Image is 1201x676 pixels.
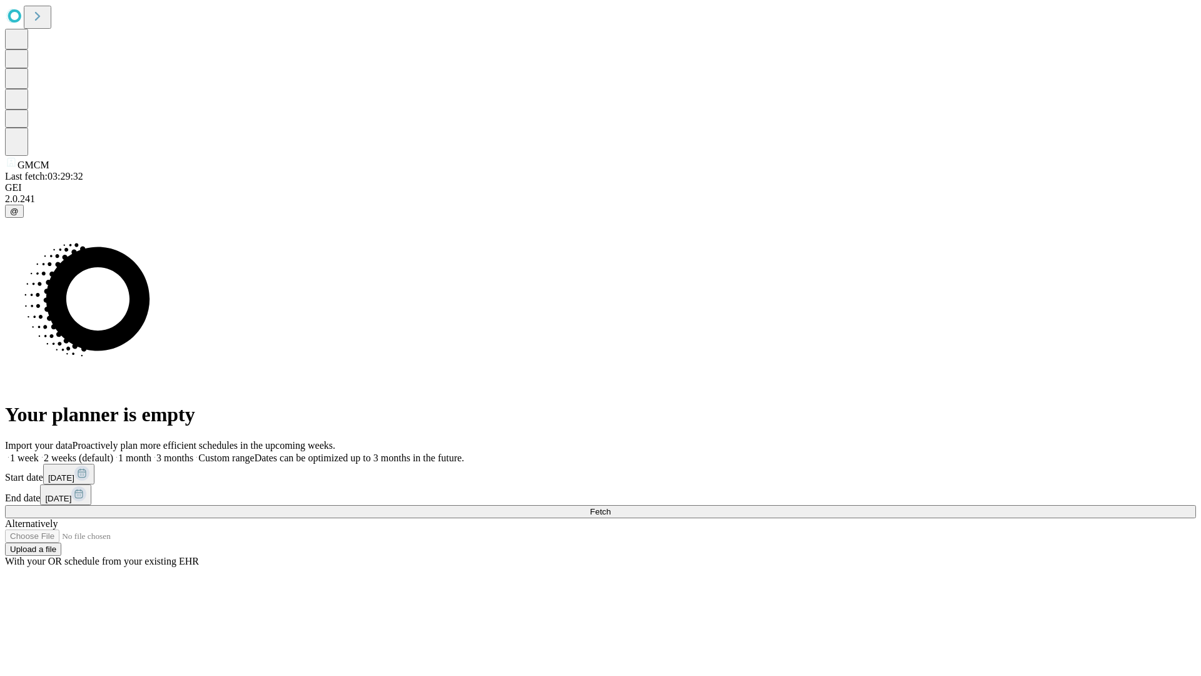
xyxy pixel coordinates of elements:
[590,507,611,516] span: Fetch
[73,440,335,451] span: Proactively plan more efficient schedules in the upcoming weeks.
[5,484,1196,505] div: End date
[5,440,73,451] span: Import your data
[44,453,113,463] span: 2 weeks (default)
[48,473,74,483] span: [DATE]
[18,160,49,170] span: GMCM
[43,464,94,484] button: [DATE]
[5,205,24,218] button: @
[5,556,199,566] span: With your OR schedule from your existing EHR
[255,453,464,463] span: Dates can be optimized up to 3 months in the future.
[10,207,19,216] span: @
[156,453,193,463] span: 3 months
[40,484,91,505] button: [DATE]
[5,505,1196,518] button: Fetch
[198,453,254,463] span: Custom range
[5,543,61,556] button: Upload a file
[5,171,83,182] span: Last fetch: 03:29:32
[5,193,1196,205] div: 2.0.241
[5,403,1196,426] h1: Your planner is empty
[5,518,58,529] span: Alternatively
[45,494,71,503] span: [DATE]
[5,182,1196,193] div: GEI
[5,464,1196,484] div: Start date
[118,453,151,463] span: 1 month
[10,453,39,463] span: 1 week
